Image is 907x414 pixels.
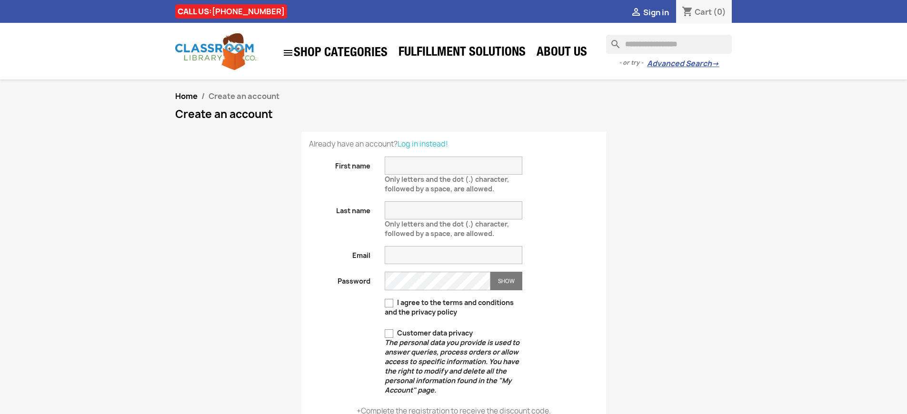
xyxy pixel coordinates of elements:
p: Already have an account? [309,139,598,149]
a: About Us [532,44,592,63]
div: CALL US: [175,4,287,19]
img: Classroom Library Company [175,33,256,70]
i: search [606,35,618,46]
label: I agree to the terms and conditions and the privacy policy [385,298,522,317]
label: Customer data privacy [385,328,522,395]
a: Fulfillment Solutions [394,44,530,63]
input: Search [606,35,732,54]
a: Advanced Search→ [647,59,719,69]
span: Sign in [643,7,669,18]
span: Cart [695,7,712,17]
span: - or try - [619,58,647,68]
a: SHOP CATEGORIES [278,42,392,63]
span: Only letters and the dot (.) character, followed by a space, are allowed. [385,171,509,193]
h1: Create an account [175,108,732,120]
i:  [282,47,294,59]
span: Create an account [209,91,279,101]
label: First name [302,157,378,171]
a: Home [175,91,198,101]
i:  [630,7,642,19]
i: shopping_cart [682,7,693,18]
label: Last name [302,201,378,216]
span: (0) [713,7,726,17]
span: Only letters and the dot (.) character, followed by a space, are allowed. [385,216,509,238]
span: → [712,59,719,69]
button: Show [490,272,522,290]
a:  Sign in [630,7,669,18]
label: Email [302,246,378,260]
a: Log in instead! [398,139,448,149]
label: Password [302,272,378,286]
a: [PHONE_NUMBER] [212,6,285,17]
em: The personal data you provide is used to answer queries, process orders or allow access to specif... [385,338,519,394]
input: Password input [385,272,490,290]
